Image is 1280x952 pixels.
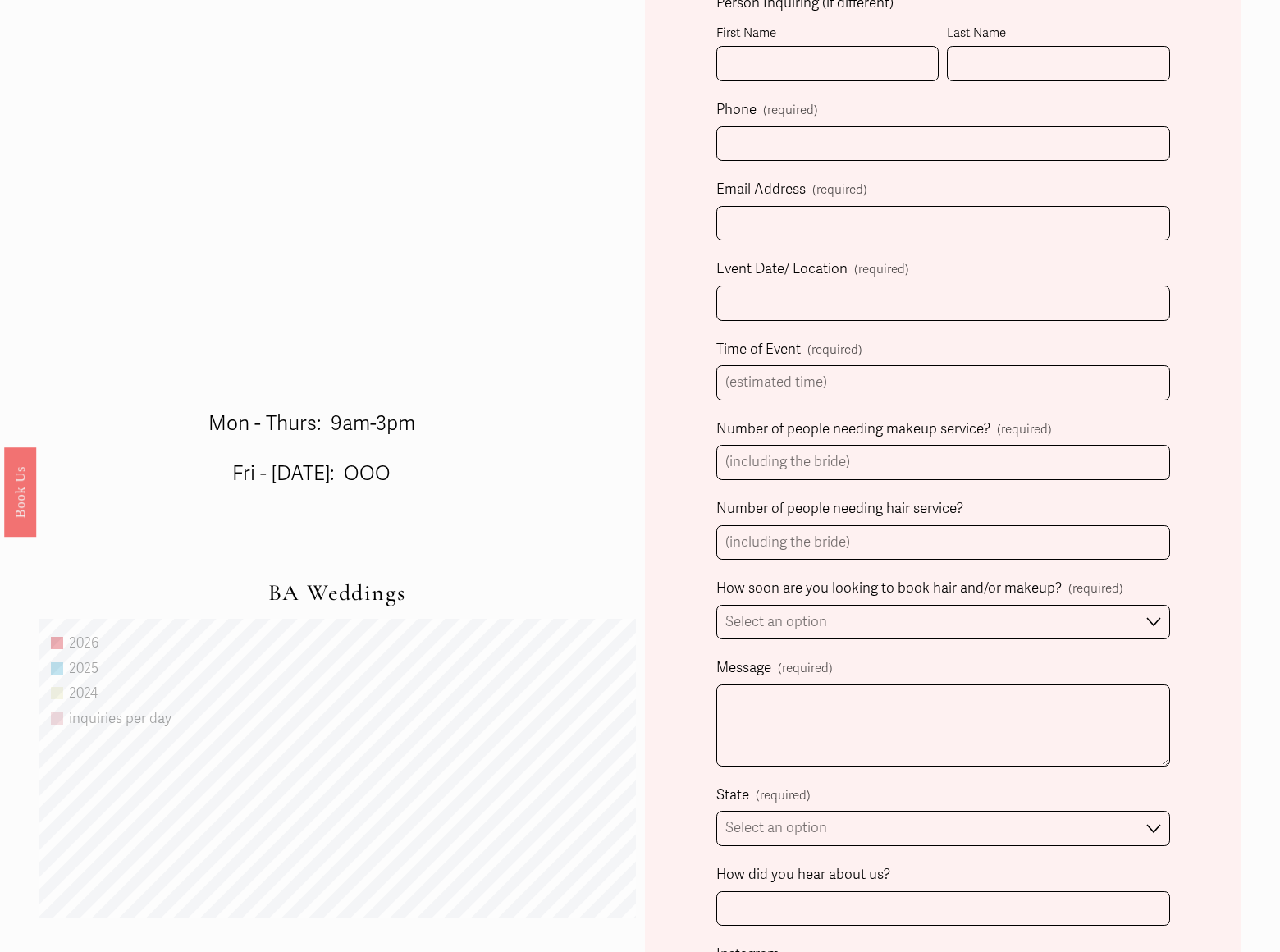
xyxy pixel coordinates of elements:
[716,497,963,522] span: Number of people needing hair service?
[716,98,757,123] span: Phone
[716,177,806,203] span: Email Address
[854,259,909,281] span: (required)
[716,863,890,888] span: How did you hear about us?
[716,445,1170,480] input: (including the bride)
[39,579,636,606] h2: BA Weddings
[716,525,1170,561] input: (including the bride)
[716,811,1170,846] select: State
[763,104,818,117] span: (required)
[232,461,391,486] span: Fri - [DATE]: OOO
[997,419,1052,441] span: (required)
[716,257,848,282] span: Event Date/ Location
[947,22,1170,46] div: Last Name
[716,656,771,681] span: Message
[716,417,990,442] span: Number of people needing makeup service?
[716,337,801,363] span: Time of Event
[812,179,867,201] span: (required)
[716,365,1170,400] input: (estimated time)
[1068,578,1123,600] span: (required)
[716,576,1062,602] span: How soon are you looking to book hair and/or makeup?
[716,22,939,46] div: First Name
[208,411,415,436] span: Mon - Thurs: 9am-3pm
[716,605,1170,640] select: How soon are you looking to book hair and/or makeup?
[756,785,811,807] span: (required)
[807,339,862,361] span: (required)
[778,657,833,680] span: (required)
[716,783,749,808] span: State
[4,447,36,537] a: Book Us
